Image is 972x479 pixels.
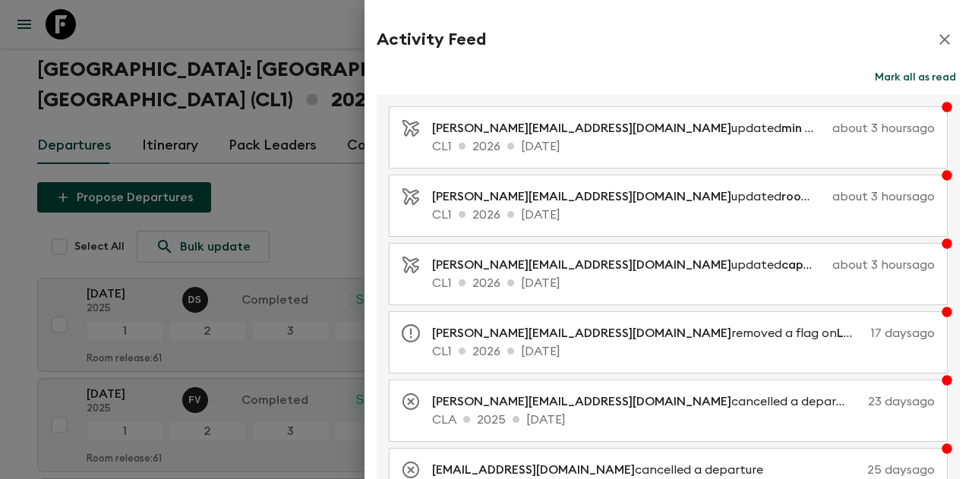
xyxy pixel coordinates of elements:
span: Le Méridien [837,327,904,339]
span: min to guarantee [781,122,884,134]
p: about 3 hours ago [832,256,935,274]
p: CL1 2026 [DATE] [432,137,935,156]
p: CL1 2026 [DATE] [432,274,935,292]
p: cancelled a departure [432,392,862,411]
p: about 3 hours ago [832,188,935,206]
p: CL1 2026 [DATE] [432,342,935,361]
p: 17 days ago [871,324,935,342]
span: [PERSON_NAME][EMAIL_ADDRESS][DOMAIN_NAME] [432,191,731,203]
span: [PERSON_NAME][EMAIL_ADDRESS][DOMAIN_NAME] [432,395,731,408]
button: Mark all as read [871,67,960,88]
span: [PERSON_NAME][EMAIL_ADDRESS][DOMAIN_NAME] [432,259,731,271]
h2: Activity Feed [377,30,486,49]
p: 25 days ago [781,461,935,479]
span: capacity [781,259,834,271]
p: CL1 2026 [DATE] [432,206,935,224]
span: [PERSON_NAME][EMAIL_ADDRESS][DOMAIN_NAME] [432,122,731,134]
p: 23 days ago [868,392,935,411]
span: room release days [781,191,888,203]
p: cancelled a departure [432,461,775,479]
p: CLA 2025 [DATE] [432,411,935,429]
span: [EMAIL_ADDRESS][DOMAIN_NAME] [432,464,635,476]
p: updated [432,256,826,274]
p: about 3 hours ago [832,119,935,137]
p: removed a flag on [432,324,865,342]
p: updated [432,188,826,206]
span: [PERSON_NAME][EMAIL_ADDRESS][DOMAIN_NAME] [432,327,731,339]
p: updated [432,119,826,137]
